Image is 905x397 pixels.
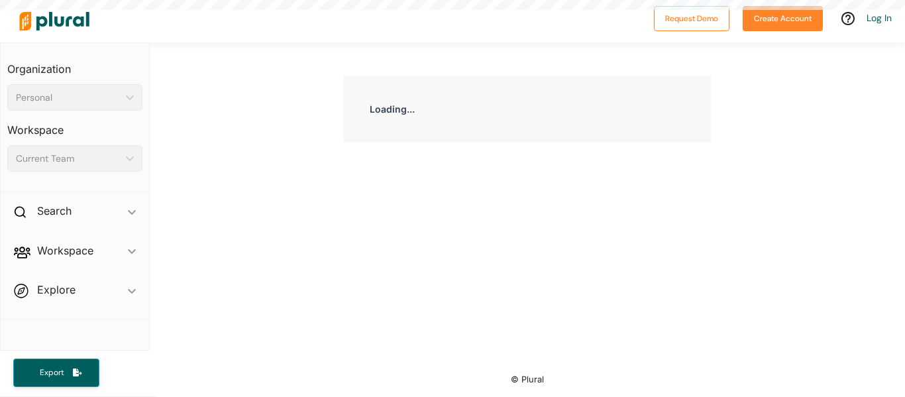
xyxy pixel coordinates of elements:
[867,12,892,24] a: Log In
[30,367,73,378] span: Export
[13,359,99,387] button: Export
[743,11,823,25] a: Create Account
[511,374,544,384] small: © Plural
[743,6,823,31] button: Create Account
[37,203,72,218] h2: Search
[7,50,142,79] h3: Organization
[654,6,729,31] button: Request Demo
[7,111,142,140] h3: Workspace
[16,152,121,166] div: Current Team
[343,76,711,142] div: Loading...
[654,11,729,25] a: Request Demo
[16,91,121,105] div: Personal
